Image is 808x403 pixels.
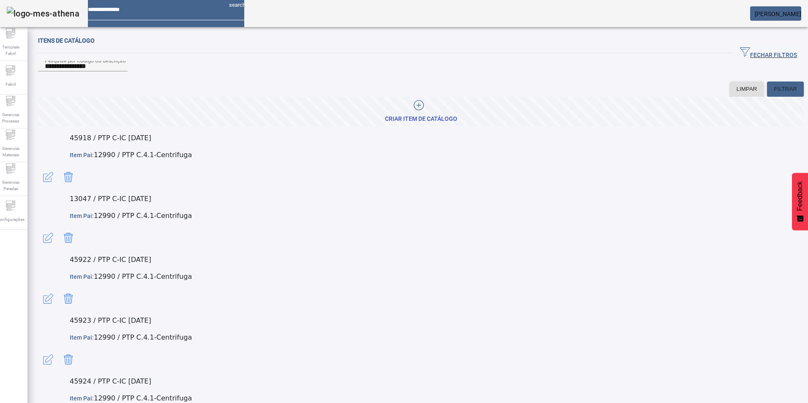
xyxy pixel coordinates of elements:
[58,228,79,248] button: Delete
[70,395,94,402] span: Item Pai:
[38,37,95,44] span: Itens de catálogo
[70,332,804,343] p: 12990 / PTP C.4.1-Centrifuga
[70,211,804,221] p: 12990 / PTP C.4.1-Centrifuga
[70,150,804,160] p: 12990 / PTP C.4.1-Centrifuga
[385,115,457,123] div: CRIAR ITEM DE CATÁLOGO
[796,181,804,211] span: Feedback
[58,349,79,370] button: Delete
[70,255,804,265] p: 45922 / PTP C-IC [DATE]
[792,173,808,230] button: Feedback - Mostrar pesquisa
[7,7,79,20] img: logo-mes-athena
[755,11,801,17] span: [PERSON_NAME]
[45,57,126,63] mat-label: Pesquise por Código ou descrição
[70,316,804,326] p: 45923 / PTP C-IC [DATE]
[3,79,18,90] span: Fabril
[70,212,94,219] span: Item Pai:
[740,47,797,60] span: FECHAR FILTROS
[733,46,804,61] button: FECHAR FILTROS
[70,272,804,282] p: 12990 / PTP C.4.1-Centrifuga
[767,82,804,97] button: FILTRAR
[730,82,764,97] button: LIMPAR
[70,376,804,387] p: 45924 / PTP C-IC [DATE]
[58,167,79,187] button: Delete
[70,273,94,280] span: Item Pai:
[774,85,797,93] span: FILTRAR
[737,85,757,93] span: LIMPAR
[70,194,804,204] p: 13047 / PTP C-IC [DATE]
[58,289,79,309] button: Delete
[70,152,94,158] span: Item Pai:
[70,334,94,341] span: Item Pai:
[38,97,804,126] button: CRIAR ITEM DE CATÁLOGO
[70,133,804,143] p: 45918 / PTP C-IC [DATE]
